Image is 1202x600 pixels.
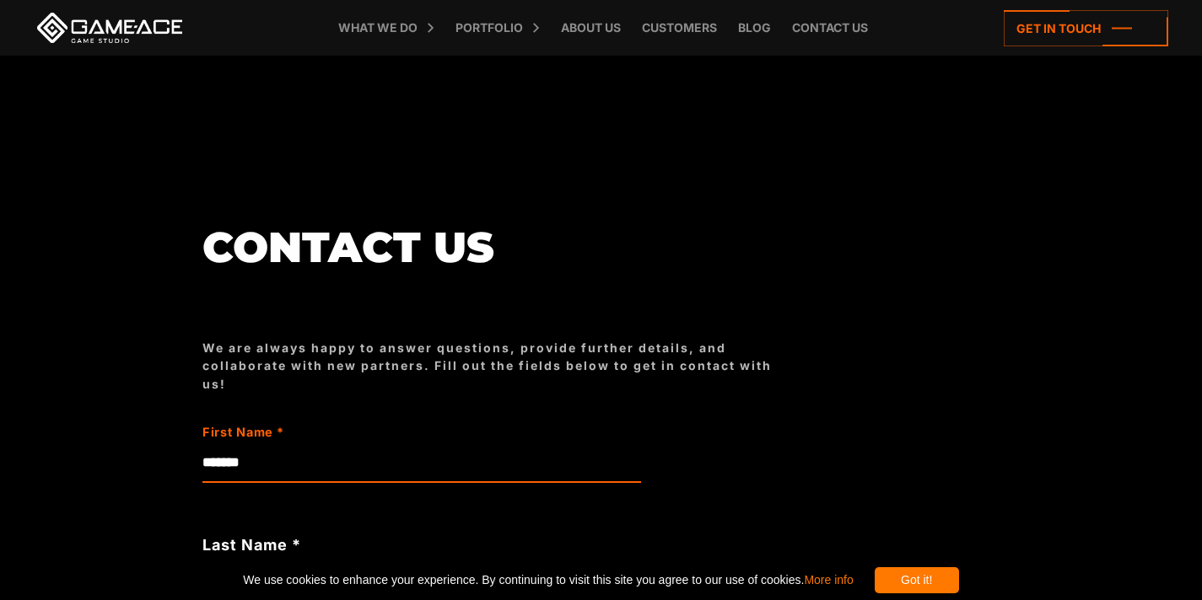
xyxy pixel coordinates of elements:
label: First Name * [202,423,553,442]
a: More info [804,573,853,587]
span: We use cookies to enhance your experience. By continuing to visit this site you agree to our use ... [243,567,853,593]
label: Last Name * [202,533,641,556]
h1: Contact us [202,225,793,271]
div: Got it! [875,567,959,593]
a: Get in touch [1004,10,1168,46]
div: We are always happy to answer questions, provide further details, and collaborate with new partne... [202,339,793,393]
